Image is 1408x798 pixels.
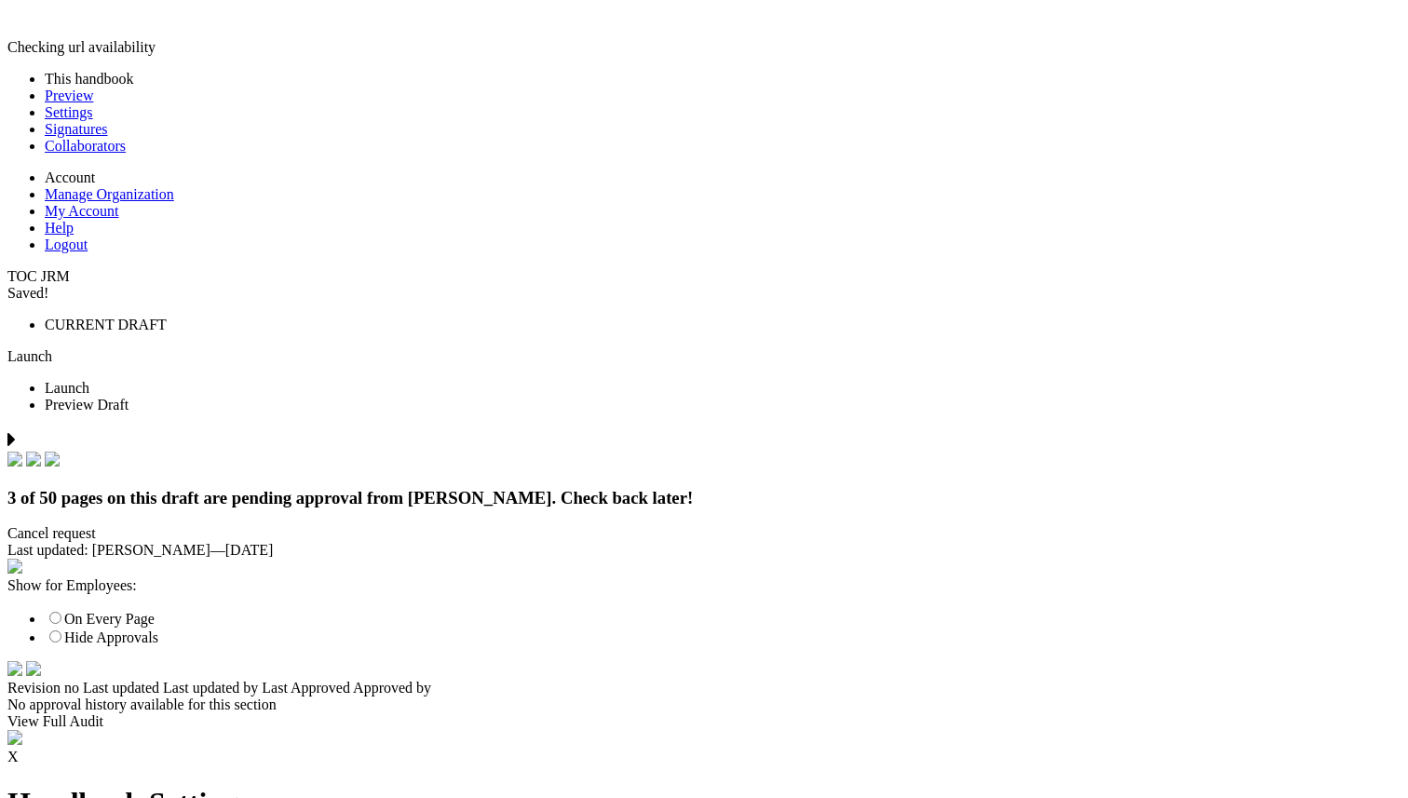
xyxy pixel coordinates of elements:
[7,730,22,745] img: approvals_airmason.svg
[7,39,156,55] span: Checking url availability
[7,697,277,712] span: No approval history available for this section
[92,542,210,558] span: [PERSON_NAME]
[7,348,52,364] a: Launch
[45,169,1401,186] li: Account
[45,220,74,236] a: Help
[26,452,41,467] img: check.svg
[7,285,48,301] span: Saved!
[7,680,79,696] span: Revision no
[45,121,108,137] a: Signatures
[7,577,137,593] span: Show for Employees:
[26,661,41,676] img: arrow-down-white.svg
[45,88,93,103] a: Preview
[7,749,1401,765] div: X
[45,380,89,396] span: Launch
[7,452,22,467] img: check.svg
[49,630,61,642] input: Hide Approvals
[45,397,129,413] span: Preview Draft
[163,680,258,696] span: Last updated by
[45,237,88,252] a: Logout
[7,661,22,676] img: time.svg
[45,186,174,202] a: Manage Organization
[7,488,102,507] span: 3 of 50 pages
[83,680,159,696] span: Last updated
[7,525,96,541] span: Cancel request
[45,629,158,645] label: Hide Approvals
[353,680,431,696] span: Approved by
[225,542,274,558] span: [DATE]
[262,680,350,696] span: Last Approved
[7,542,1401,559] div: —
[7,559,22,574] img: eye_approvals.svg
[45,203,119,219] a: My Account
[45,452,60,467] img: check.svg
[49,612,61,624] input: On Every Page
[45,104,93,120] a: Settings
[45,317,167,332] span: CURRENT DRAFT
[107,488,693,507] span: on this draft are pending approval from [PERSON_NAME]. Check back later!
[45,138,126,154] a: Collaborators
[45,611,155,627] label: On Every Page
[7,542,88,558] span: Last updated:
[7,268,70,284] span: TOC JRM
[7,713,1401,730] div: View Full Audit
[45,71,1401,88] li: This handbook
